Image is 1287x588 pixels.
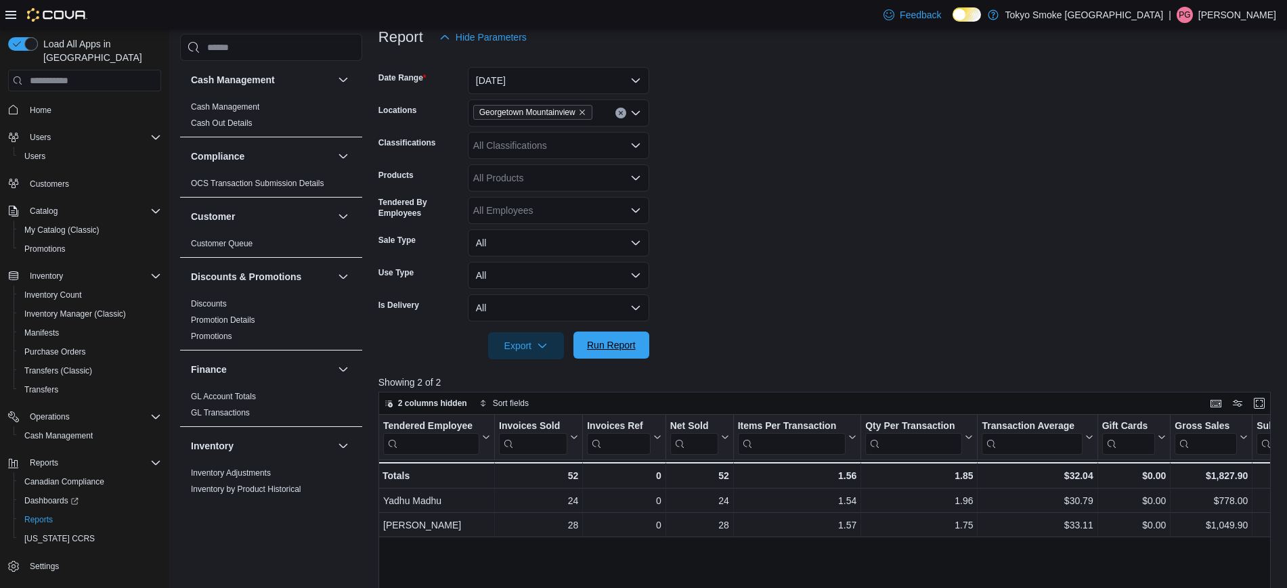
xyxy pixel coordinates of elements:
[953,7,981,22] input: Dark Mode
[378,267,414,278] label: Use Type
[335,148,351,164] button: Compliance
[14,221,167,240] button: My Catalog (Classic)
[3,453,167,472] button: Reports
[191,238,253,249] span: Customer Queue
[383,493,490,510] div: Yadhu Madhu
[19,363,161,379] span: Transfers (Classic)
[24,327,59,338] span: Manifests
[19,325,161,341] span: Manifests
[24,476,104,487] span: Canadian Compliance
[191,179,324,188] a: OCS Transaction Submission Details
[24,514,53,525] span: Reports
[587,420,661,455] button: Invoices Ref
[378,137,436,148] label: Classifications
[24,495,79,506] span: Dashboards
[24,558,161,574] span: Settings
[1101,420,1155,455] div: Gift Card Sales
[180,235,362,257] div: Customer
[1101,518,1166,534] div: $0.00
[24,309,126,319] span: Inventory Manager (Classic)
[1251,395,1267,411] button: Enter fullscreen
[14,380,167,399] button: Transfers
[14,323,167,342] button: Manifests
[1175,420,1237,433] div: Gross Sales
[587,420,650,433] div: Invoices Ref
[24,430,93,441] span: Cash Management
[1175,493,1248,510] div: $778.00
[1175,468,1248,484] div: $1,827.90
[474,395,534,411] button: Sort fields
[1169,7,1171,23] p: |
[335,72,351,88] button: Cash Management
[630,173,641,183] button: Open list of options
[180,388,362,426] div: Finance
[587,518,661,534] div: 0
[24,268,68,284] button: Inventory
[19,428,161,444] span: Cash Management
[865,493,973,510] div: 1.96
[191,73,332,87] button: Cash Management
[14,472,167,491] button: Canadian Compliance
[468,294,649,321] button: All
[19,512,58,528] a: Reports
[24,365,92,376] span: Transfers (Classic)
[24,558,64,574] a: Settings
[19,474,110,490] a: Canadian Compliance
[30,105,51,116] span: Home
[24,346,86,357] span: Purchase Orders
[30,457,58,468] span: Reports
[14,510,167,529] button: Reports
[1101,420,1155,433] div: Gift Cards
[38,37,161,64] span: Load All Apps in [GEOGRAPHIC_DATA]
[19,222,161,238] span: My Catalog (Classic)
[3,267,167,286] button: Inventory
[24,129,56,145] button: Users
[191,210,235,223] h3: Customer
[191,501,276,510] a: Inventory Count Details
[378,300,419,311] label: Is Delivery
[19,287,87,303] a: Inventory Count
[982,518,1093,534] div: $33.11
[19,382,64,398] a: Transfers
[878,1,946,28] a: Feedback
[14,342,167,361] button: Purchase Orders
[737,420,846,455] div: Items Per Transaction
[30,271,63,281] span: Inventory
[578,108,586,116] button: Remove Georgetown Mountainview from selection in this group
[738,493,857,510] div: 1.54
[468,229,649,256] button: All
[191,150,332,163] button: Compliance
[24,409,161,425] span: Operations
[615,108,626,118] button: Clear input
[24,455,64,471] button: Reports
[378,29,423,45] h3: Report
[19,493,84,509] a: Dashboards
[14,147,167,166] button: Users
[24,203,63,219] button: Catalog
[488,332,564,359] button: Export
[865,420,962,433] div: Qty Per Transaction
[191,270,301,284] h3: Discounts & Promotions
[865,468,973,484] div: 1.85
[191,299,227,309] a: Discounts
[1179,7,1190,23] span: PG
[468,262,649,289] button: All
[630,108,641,118] button: Open list of options
[473,105,592,120] span: Georgetown Mountainview
[19,325,64,341] a: Manifests
[24,101,161,118] span: Home
[24,203,161,219] span: Catalog
[479,106,575,119] span: Georgetown Mountainview
[670,468,728,484] div: 52
[191,363,227,376] h3: Finance
[19,382,161,398] span: Transfers
[378,235,416,246] label: Sale Type
[14,426,167,445] button: Cash Management
[3,407,167,426] button: Operations
[30,206,58,217] span: Catalog
[191,150,244,163] h3: Compliance
[670,493,729,510] div: 24
[19,241,71,257] a: Promotions
[3,128,167,147] button: Users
